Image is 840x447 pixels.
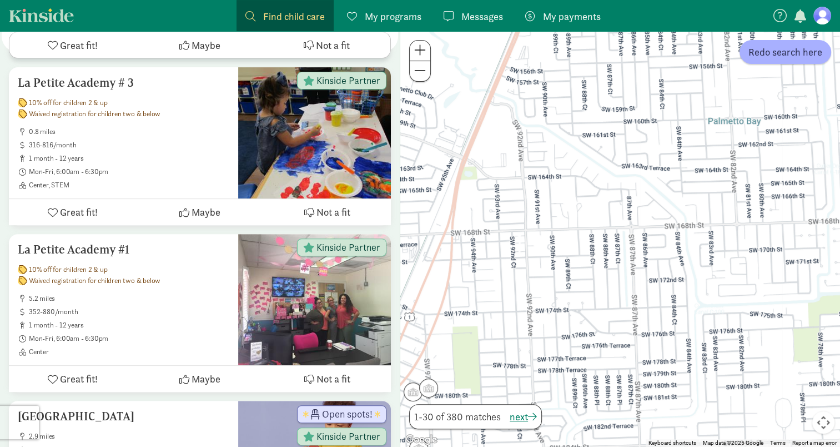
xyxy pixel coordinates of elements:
span: Find child care [263,9,325,24]
span: Center, STEM [29,181,229,190]
button: Not a fit [263,32,390,58]
span: Not a fit [316,371,350,386]
span: Waived registration for children two & below [29,110,160,118]
span: Maybe [192,205,220,220]
span: Redo search here [748,44,822,59]
button: Maybe [137,32,264,58]
a: Kinside [9,8,74,22]
button: Great fit! [9,32,137,58]
span: Mon-Fri, 6:00am - 6:30pm [29,167,229,176]
button: Not a fit [264,199,391,225]
span: 1 month - 12 years [29,154,229,163]
h5: La Petite Academy #1 [18,243,229,256]
div: Click to see details [404,383,422,401]
span: My programs [365,9,421,24]
span: Kinside Partner [316,76,380,86]
span: Not a fit [316,205,350,220]
span: 352-880/month [29,307,229,316]
span: 5.2 miles [29,294,229,303]
span: Open spots! [322,409,373,419]
span: Great fit! [60,371,98,386]
button: Maybe [136,366,263,392]
div: Click to see details [419,379,438,398]
button: Keyboard shortcuts [648,439,696,447]
span: 10% off for children 2 & up [29,98,108,107]
span: Kinside Partner [316,431,380,441]
span: Messages [461,9,503,24]
h5: La Petite Academy # 3 [18,76,229,90]
span: My payments [543,9,601,24]
span: Waived registration for children two & below [29,276,160,285]
button: Map camera controls [812,411,834,434]
button: Great fit! [9,199,136,225]
a: Open this area in Google Maps (opens a new window) [403,433,440,447]
button: Maybe [136,199,263,225]
span: 316-816/month [29,141,229,150]
span: Maybe [192,38,220,53]
span: Not a fit [316,38,350,53]
span: Maybe [192,371,220,386]
span: 1-30 of 380 matches [414,409,501,424]
button: Not a fit [264,366,391,392]
span: 10% off for children 2 & up [29,265,108,274]
span: 2.9 miles [29,432,229,441]
span: Map data ©2025 Google [703,440,763,446]
a: Report a map error [792,440,837,446]
span: 0.8 miles [29,127,229,136]
a: Terms (opens in new tab) [770,440,786,446]
span: Great fit! [60,38,98,53]
span: Kinside Partner [316,242,380,252]
img: Google [403,433,440,447]
span: 1 month - 12 years [29,321,229,330]
button: Redo search here [740,40,831,64]
span: Mon-Fri, 6:00am - 6:30pm [29,334,229,343]
button: next [510,409,537,424]
button: Great fit! [9,366,136,392]
span: Great fit! [60,205,98,220]
span: Center [29,347,229,356]
h5: [GEOGRAPHIC_DATA] [18,410,229,423]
